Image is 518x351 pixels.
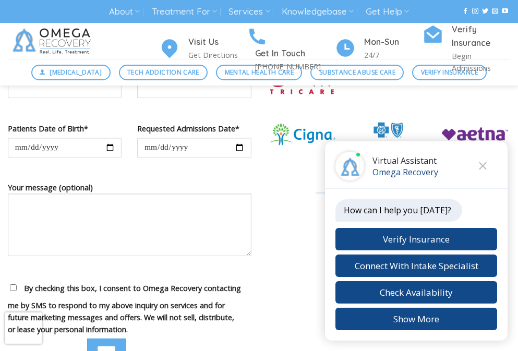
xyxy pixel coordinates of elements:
a: Follow on Twitter [482,8,488,15]
span: Tech Addiction Care [127,67,199,77]
a: Knowledgebase [282,2,354,21]
a: Verify Your Insurance [267,170,511,194]
a: Follow on Instagram [472,8,478,15]
p: 24/7 [364,49,423,61]
label: Your message (optional) [8,181,251,263]
img: Omega Recovery [8,23,99,59]
label: Requested Admissions Date* [137,123,251,135]
p: Get Directions [188,49,247,61]
p: [PHONE_NUMBER] [255,60,334,72]
a: Follow on Facebook [462,8,468,15]
a: Get In Touch [PHONE_NUMBER] [247,25,334,72]
a: Send us an email [492,8,498,15]
a: Tech Addiction Care [119,65,208,80]
h4: Get In Touch [255,47,334,60]
span: By checking this box, I consent to Omega Recovery contacting me by SMS to respond to my above inq... [8,283,241,334]
span: [MEDICAL_DATA] [50,67,102,77]
input: By checking this box, I consent to Omega Recovery contacting me by SMS to respond to my above inq... [10,284,17,291]
a: Visit Us Get Directions [159,35,247,61]
label: Patients Date of Birth* [8,123,122,135]
h4: Visit Us [188,35,247,49]
textarea: Your message (optional) [8,193,251,256]
a: About [109,2,140,21]
a: Get Help [366,2,409,21]
p: Begin Admissions [452,50,510,74]
a: [MEDICAL_DATA] [31,65,111,80]
a: Services [228,2,270,21]
a: Follow on YouTube [502,8,508,15]
a: Verify Insurance Begin Admissions [423,23,510,74]
h4: Verify Insurance [452,23,510,50]
h4: Mon-Sun [364,35,423,49]
a: Treatment For [152,2,217,21]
